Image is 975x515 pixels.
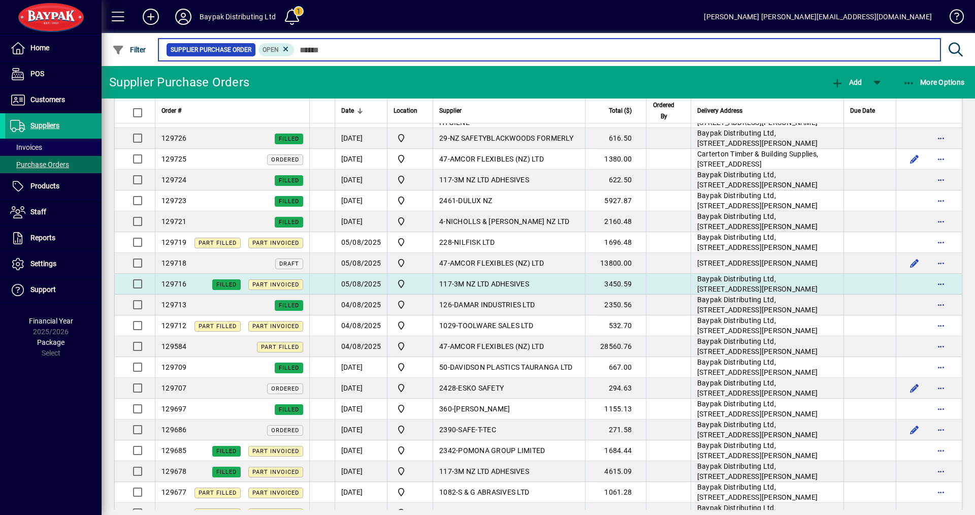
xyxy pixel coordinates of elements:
span: Baypak - Onekawa [394,215,427,228]
span: Amcor Airport Oaks [394,257,427,269]
span: Suppliers [30,121,59,130]
td: 05/08/2025 [335,274,387,295]
span: Due Date [850,105,875,116]
td: 04/08/2025 [335,336,387,357]
td: - [433,357,585,378]
td: Baypak Distributing Ltd, [STREET_ADDRESS][PERSON_NAME] [691,378,843,399]
span: Ordered [271,385,299,392]
span: Filled [279,365,299,371]
td: Baypak Distributing Ltd, [STREET_ADDRESS][PERSON_NAME] [691,211,843,232]
span: 3M NZ LTD ADHESIVES [454,280,529,288]
td: - [433,440,585,461]
div: [PERSON_NAME] [PERSON_NAME][EMAIL_ADDRESS][DOMAIN_NAME] [704,9,932,25]
td: Baypak Distributing Ltd, [STREET_ADDRESS][PERSON_NAME] [691,170,843,190]
button: Edit [906,255,923,271]
button: Add [135,8,167,26]
span: 1029 [439,321,456,330]
span: Filled [279,136,299,142]
span: Part Invoiced [252,323,299,330]
span: Baypak - Onekawa [394,278,427,290]
button: Add [829,73,864,91]
span: Baypak - Onekawa [394,361,427,373]
span: [PERSON_NAME] [454,405,510,413]
button: More Options [900,73,967,91]
span: NZ SAFETYBLACKWOODS FORMERLY [450,134,573,142]
td: - [433,336,585,357]
span: Filled [279,302,299,309]
td: 04/08/2025 [335,315,387,336]
span: 129709 [161,363,187,371]
button: More options [933,234,949,250]
button: Filter [110,41,149,59]
span: Open [263,46,279,53]
button: More options [933,213,949,230]
td: 05/08/2025 [335,253,387,274]
span: 117 [439,280,452,288]
td: [DATE] [335,378,387,399]
td: - [433,170,585,190]
button: More options [933,338,949,355]
div: Supplier Purchase Orders [109,74,249,90]
td: 616.50 [585,128,646,149]
td: 1061.28 [585,482,646,503]
span: Products [30,182,59,190]
td: [STREET_ADDRESS][PERSON_NAME] [691,253,843,274]
span: POMONA GROUP LIMITED [458,446,545,455]
span: 3M NZ LTD ADHESIVES [454,176,529,184]
span: 129723 [161,197,187,205]
div: Date [341,105,381,116]
td: [DATE] [335,420,387,440]
td: 667.00 [585,357,646,378]
span: Purchase Orders [10,160,69,169]
span: Baypak - Onekawa [394,424,427,436]
span: Filled [216,448,237,455]
span: Baypak - Onekawa [394,319,427,332]
td: Baypak Distributing Ltd, [STREET_ADDRESS][PERSON_NAME] [691,128,843,149]
a: Reports [5,226,102,251]
span: 129584 [161,342,187,350]
button: Edit [906,380,923,396]
span: DAMAR INDUSTRIES LTD [454,301,535,309]
span: More Options [903,78,965,86]
a: Settings [5,251,102,277]
span: Part Invoiced [252,448,299,455]
button: Edit [906,151,923,167]
span: 129725 [161,155,187,163]
span: 129697 [161,405,187,413]
td: 532.70 [585,315,646,336]
button: More options [933,109,949,125]
td: - [433,253,585,274]
a: Invoices [5,139,102,156]
td: - [433,420,585,440]
div: Total ($) [592,105,641,116]
div: Location [394,105,427,116]
td: - [433,461,585,482]
span: Staff [30,208,46,216]
span: AMCOR FLEXIBLES (NZ) LTD [450,259,544,267]
span: ESKO SAFETY [458,384,504,392]
span: Baypak - Onekawa [394,340,427,352]
span: Customers [30,95,65,104]
span: Location [394,105,417,116]
td: [DATE] [335,170,387,190]
button: More options [933,151,949,167]
button: More options [933,442,949,459]
div: Baypak Distributing Ltd [200,9,276,25]
td: Baypak Distributing Ltd, [STREET_ADDRESS][PERSON_NAME] [691,482,843,503]
td: [DATE] [335,149,387,170]
a: Purchase Orders [5,156,102,173]
td: 1684.44 [585,440,646,461]
span: SAFE-T-TEC [458,426,496,434]
span: TOOLWARE SALES LTD [458,321,533,330]
span: Baypak - Onekawa [394,403,427,415]
span: Baypak - Onekawa [394,174,427,186]
td: 3450.59 [585,274,646,295]
td: [DATE] [335,357,387,378]
span: 360 [439,405,452,413]
mat-chip: Completion Status: Open [258,43,295,56]
span: Part Invoiced [252,490,299,496]
span: 47 [439,155,448,163]
span: Home [30,44,49,52]
span: Settings [30,260,56,268]
span: 1082 [439,488,456,496]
